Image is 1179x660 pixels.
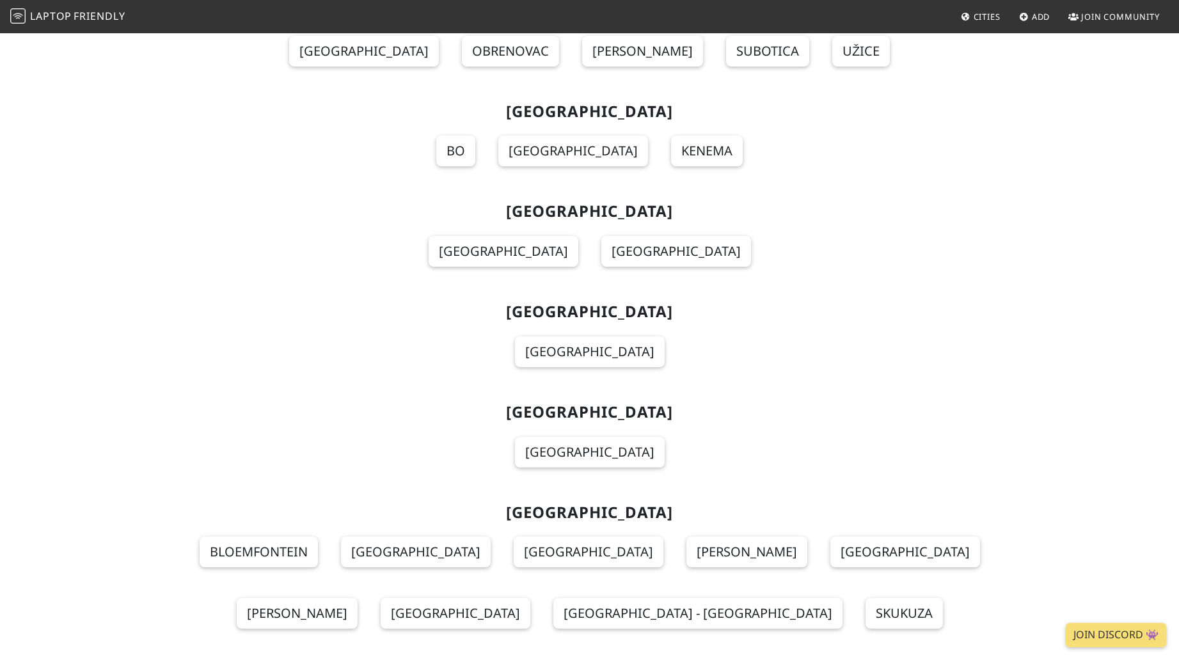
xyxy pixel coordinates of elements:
[498,136,648,166] a: [GEOGRAPHIC_DATA]
[866,598,943,629] a: Skukuza
[289,36,439,67] a: [GEOGRAPHIC_DATA]
[200,537,318,567] a: Bloemfontein
[686,537,807,567] a: [PERSON_NAME]
[175,202,1004,221] h2: [GEOGRAPHIC_DATA]
[830,537,980,567] a: [GEOGRAPHIC_DATA]
[956,5,1006,28] a: Cities
[237,598,358,629] a: [PERSON_NAME]
[515,437,665,467] a: [GEOGRAPHIC_DATA]
[1081,11,1160,22] span: Join Community
[553,598,843,629] a: [GEOGRAPHIC_DATA] - [GEOGRAPHIC_DATA]
[1014,5,1056,28] a: Add
[601,236,751,267] a: [GEOGRAPHIC_DATA]
[436,136,475,166] a: Bo
[381,598,530,629] a: [GEOGRAPHIC_DATA]
[30,9,72,23] span: Laptop
[514,537,663,567] a: [GEOGRAPHIC_DATA]
[429,236,578,267] a: [GEOGRAPHIC_DATA]
[341,537,491,567] a: [GEOGRAPHIC_DATA]
[175,403,1004,421] h2: [GEOGRAPHIC_DATA]
[74,9,125,23] span: Friendly
[1032,11,1050,22] span: Add
[175,302,1004,321] h2: [GEOGRAPHIC_DATA]
[10,6,125,28] a: LaptopFriendly LaptopFriendly
[515,336,665,367] a: [GEOGRAPHIC_DATA]
[175,102,1004,121] h2: [GEOGRAPHIC_DATA]
[832,36,890,67] a: Užice
[974,11,1001,22] span: Cities
[10,8,26,24] img: LaptopFriendly
[582,36,703,67] a: [PERSON_NAME]
[1063,5,1165,28] a: Join Community
[175,503,1004,522] h2: [GEOGRAPHIC_DATA]
[726,36,809,67] a: Subotica
[462,36,559,67] a: Obrenovac
[671,136,743,166] a: Kenema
